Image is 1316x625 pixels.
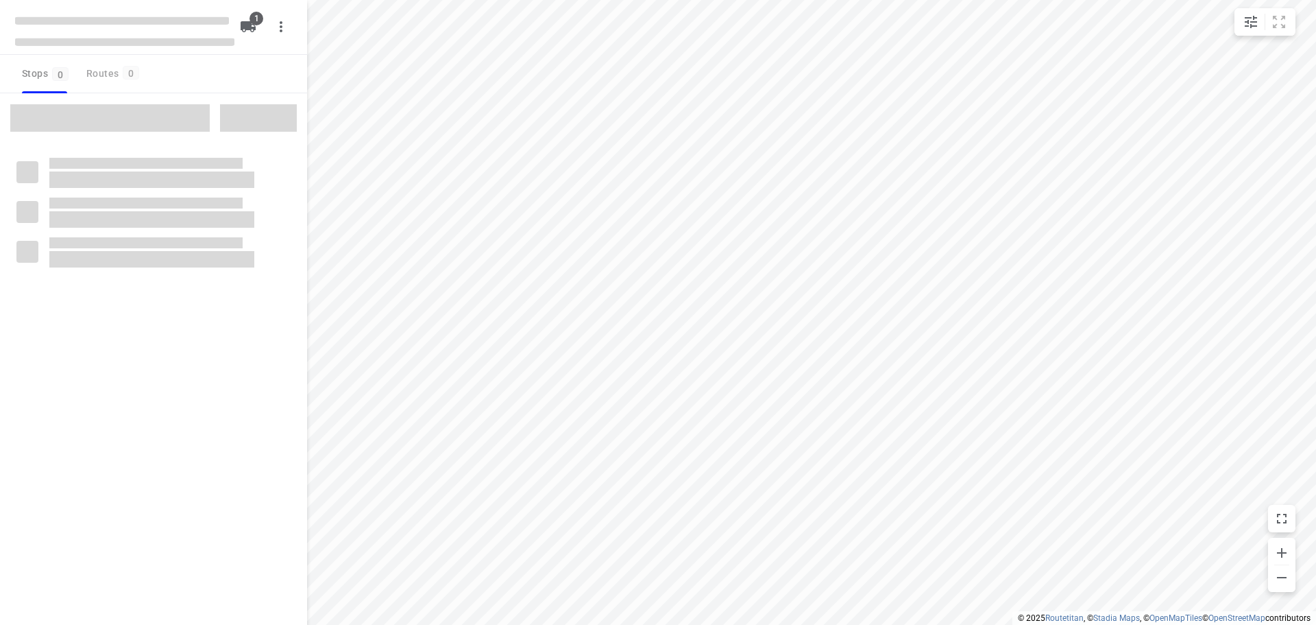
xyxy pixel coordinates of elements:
[1149,613,1202,623] a: OpenMapTiles
[1237,8,1265,36] button: Map settings
[1018,613,1311,623] li: © 2025 , © , © © contributors
[1208,613,1265,623] a: OpenStreetMap
[1045,613,1084,623] a: Routetitan
[1234,8,1295,36] div: small contained button group
[1093,613,1140,623] a: Stadia Maps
